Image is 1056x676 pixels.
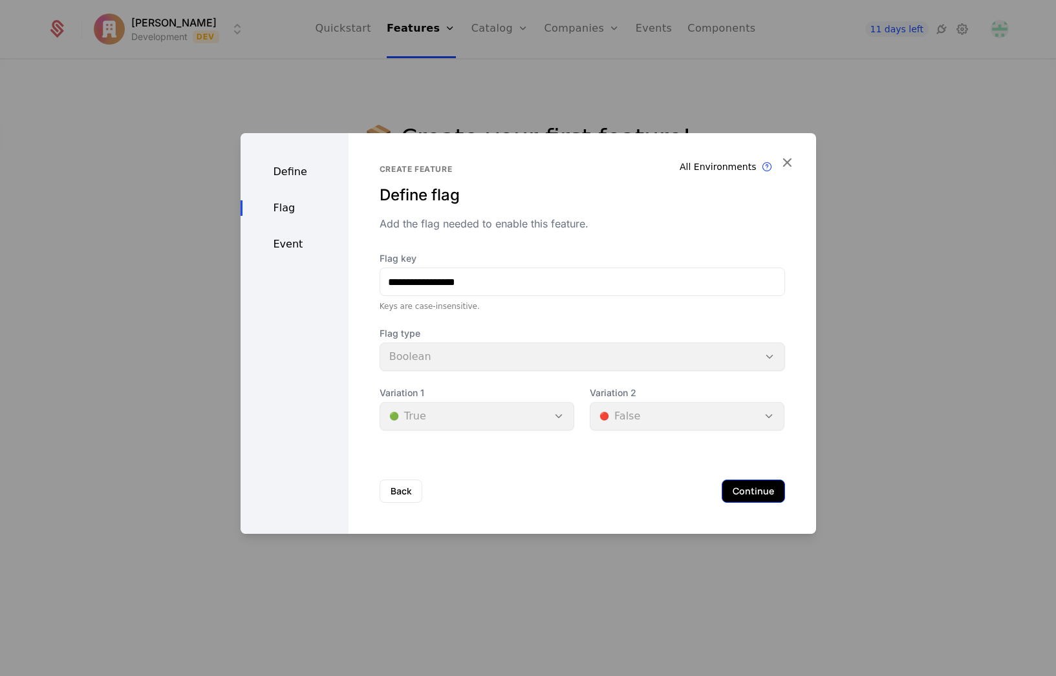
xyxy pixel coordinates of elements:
[380,301,785,312] div: Keys are case-insensitive.
[380,164,785,174] div: Create feature
[590,386,784,399] span: Variation 2
[380,252,785,265] label: Flag key
[380,327,785,340] span: Flag type
[722,480,785,503] button: Continue
[241,200,349,216] div: Flag
[380,480,422,503] button: Back
[241,164,349,180] div: Define
[380,386,574,399] span: Variation 1
[680,160,757,173] div: All Environments
[241,237,349,252] div: Event
[380,216,785,231] div: Add the flag needed to enable this feature.
[380,185,785,206] div: Define flag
